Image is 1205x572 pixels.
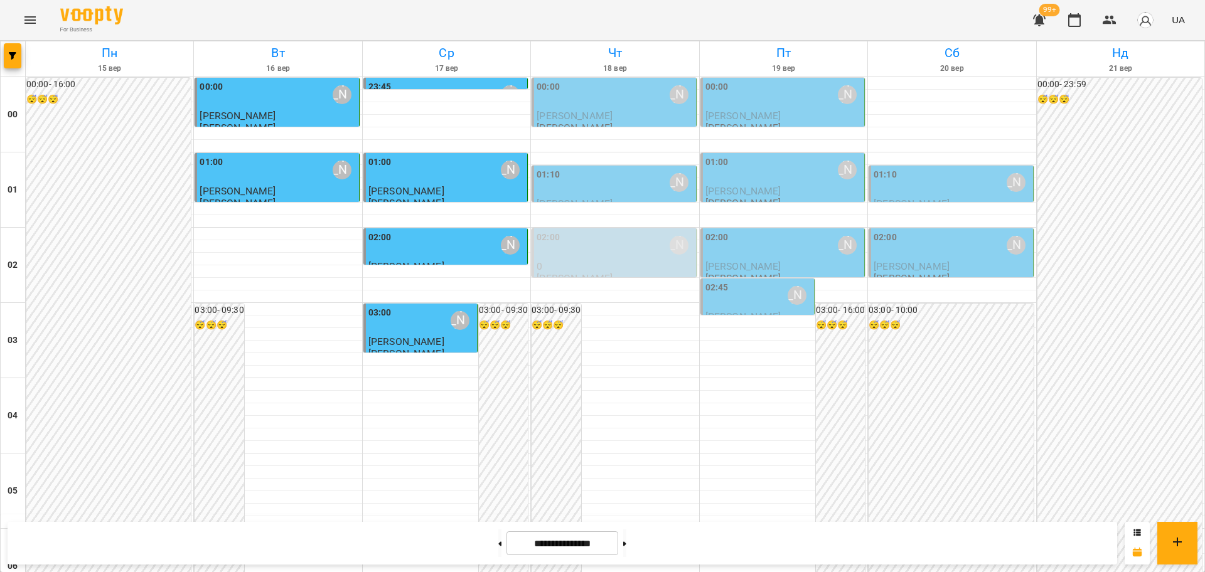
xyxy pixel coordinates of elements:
span: [PERSON_NAME] [705,185,781,197]
h6: 21 вер [1039,63,1202,75]
span: [PERSON_NAME] [200,110,276,122]
div: Вовк Галина [838,236,857,255]
h6: 17 вер [365,63,528,75]
label: 02:00 [537,231,560,245]
h6: 03:00 - 16:00 [816,304,865,317]
label: 00:00 [200,80,223,94]
p: 0 [537,261,693,272]
h6: 03 [8,334,18,347]
span: 99+ [1039,4,1060,16]
div: Вовк Галина [451,311,469,330]
h6: 00:00 - 16:00 [26,78,191,92]
h6: 04 [8,409,18,423]
div: Вовк Галина [670,173,688,192]
label: 02:00 [705,231,729,245]
span: [PERSON_NAME] [200,185,276,197]
h6: 19 вер [702,63,865,75]
h6: 18 вер [533,63,697,75]
h6: 01 [8,183,18,197]
label: 02:45 [705,281,729,295]
span: [PERSON_NAME] [874,198,950,209]
div: Вовк Галина [670,236,688,255]
button: Menu [15,5,45,35]
div: Вовк Галина [838,161,857,179]
span: [PERSON_NAME] [368,260,444,272]
label: 01:10 [874,168,897,182]
h6: 😴😴😴 [26,93,191,107]
div: Вовк Галина [333,161,351,179]
span: [PERSON_NAME] [874,260,950,272]
div: Вовк Галина [1007,236,1026,255]
label: 01:00 [368,156,392,169]
h6: 03:00 - 09:30 [532,304,581,317]
p: [PERSON_NAME] [705,198,781,208]
p: [PERSON_NAME] [368,198,444,208]
div: Вовк Галина [501,161,520,179]
h6: Нд [1039,43,1202,63]
p: [PERSON_NAME] [537,122,613,133]
button: UA [1167,8,1190,31]
h6: 20 вер [870,63,1034,75]
h6: 00:00 - 23:59 [1037,78,1202,92]
label: 02:00 [874,231,897,245]
h6: Ср [365,43,528,63]
h6: 15 вер [28,63,191,75]
p: [PERSON_NAME] [537,273,613,283]
img: avatar_s.png [1137,11,1154,29]
h6: 😴😴😴 [479,319,528,332]
p: [PERSON_NAME] [200,198,276,208]
span: [PERSON_NAME] [537,198,613,209]
h6: Чт [533,43,697,63]
div: Вовк Галина [501,236,520,255]
span: [PERSON_NAME] [537,110,613,122]
div: Вовк Галина [788,286,806,305]
div: Вовк Галина [501,85,520,104]
h6: 😴😴😴 [532,319,581,332]
label: 00:00 [537,80,560,94]
h6: Вт [196,43,360,63]
h6: Пн [28,43,191,63]
h6: 😴😴😴 [195,319,244,332]
span: [PERSON_NAME] [705,260,781,272]
h6: 😴😴😴 [869,319,1033,332]
label: 01:10 [537,168,560,182]
div: Вовк Галина [333,85,351,104]
p: [PERSON_NAME] [200,122,276,133]
p: [PERSON_NAME] [874,273,950,283]
label: 23:45 [368,80,392,94]
span: [PERSON_NAME] [368,336,444,347]
span: [PERSON_NAME] [705,310,781,322]
h6: 16 вер [196,63,360,75]
label: 03:00 [368,306,392,320]
h6: 😴😴😴 [1037,93,1202,107]
label: 00:00 [705,80,729,94]
h6: 03:00 - 09:30 [479,304,528,317]
img: Voopty Logo [60,6,123,24]
h6: Пт [702,43,865,63]
span: UA [1172,13,1185,26]
h6: 05 [8,484,18,498]
label: 01:00 [200,156,223,169]
p: [PERSON_NAME] [705,122,781,133]
div: Вовк Галина [670,85,688,104]
div: Вовк Галина [1007,173,1026,192]
h6: Сб [870,43,1034,63]
h6: 02 [8,258,18,272]
h6: 00 [8,108,18,122]
p: [PERSON_NAME] [368,348,444,359]
label: 02:00 [368,231,392,245]
div: Вовк Галина [838,85,857,104]
span: [PERSON_NAME] [705,110,781,122]
h6: 03:00 - 09:30 [195,304,244,317]
span: [PERSON_NAME] [368,185,444,197]
h6: 03:00 - 10:00 [869,304,1033,317]
label: 01:00 [705,156,729,169]
span: For Business [60,26,123,34]
p: [PERSON_NAME] [705,273,781,283]
h6: 😴😴😴 [816,319,865,332]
